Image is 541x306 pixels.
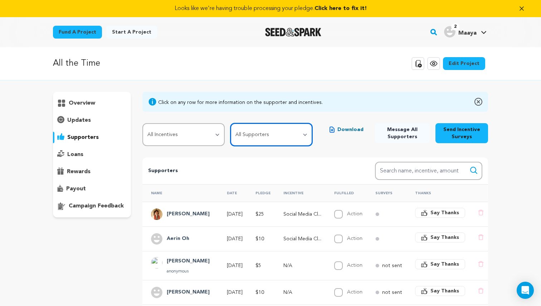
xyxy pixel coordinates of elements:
button: campaign feedback [53,200,131,212]
div: Open Intercom Messenger [517,282,534,299]
a: Start a project [106,26,157,39]
span: $25 [255,212,264,217]
p: updates [67,116,91,125]
button: Say Thanks [415,232,465,242]
button: Say Thanks [415,259,465,269]
a: Maaya's Profile [443,25,488,37]
p: Social Media Close Friends Access + Shoutout [283,235,321,242]
button: overview [53,97,131,109]
h4: Aerin Oh [167,235,189,243]
p: rewards [67,167,91,176]
th: Pledge [247,184,275,202]
h4: Matt Oflas [167,210,210,219]
th: Date [218,184,247,202]
img: ACg8ocJ4pZgTPpokMszUpQAr_8NmVYtpGkwwbxCj-ZK8dgi2lEL3TA=s96-c [151,257,162,269]
p: All the Time [53,57,100,70]
span: $5 [255,263,261,268]
button: Message All Supporters [375,123,430,143]
th: Incentive [275,184,326,202]
input: Search name, incentive, amount [375,162,482,180]
img: user.png [151,233,162,245]
img: Seed&Spark Logo Dark Mode [265,28,321,36]
label: Action [347,290,362,295]
button: supporters [53,132,131,143]
p: N/A [283,262,321,269]
span: Say Thanks [430,261,459,268]
button: payout [53,183,131,195]
th: Thanks [406,184,469,202]
p: anonymous [167,269,210,274]
span: Maaya [458,30,477,36]
th: Surveys [367,184,406,202]
h4: poon joanna [167,257,210,266]
a: Edit Project [443,57,485,70]
label: Action [347,263,362,268]
span: Say Thanks [430,209,459,216]
span: Click here to fix it! [315,6,367,11]
span: $10 [255,236,264,241]
a: Seed&Spark Homepage [265,28,321,36]
button: Send Incentive Surveys [435,123,488,143]
th: Name [142,184,218,202]
span: $10 [255,290,264,295]
span: 2 [451,23,459,30]
button: Download [324,123,369,136]
span: Say Thanks [430,287,459,295]
p: [DATE] [227,235,243,242]
a: Looks like we're having trouble processing your pledge.Click here to fix it! [9,4,532,13]
p: [DATE] [227,262,243,269]
th: Fulfilled [326,184,367,202]
p: payout [66,185,86,193]
div: Click on any row for more information on the supporter and incentives. [158,99,323,106]
p: campaign feedback [69,202,124,210]
button: loans [53,149,131,160]
button: Say Thanks [415,286,465,296]
p: supporters [67,133,99,142]
p: Supporters [148,167,352,175]
button: rewards [53,166,131,177]
p: N/A [283,289,321,296]
p: [DATE] [227,211,243,218]
span: Say Thanks [430,234,459,241]
button: updates [53,115,131,126]
div: Maaya's Profile [444,26,477,37]
label: Action [347,211,362,216]
button: Say Thanks [415,208,465,218]
label: Action [347,236,362,241]
img: user.png [444,26,455,37]
span: Maaya's Profile [443,25,488,40]
h4: Dara Kang [167,288,210,297]
span: Download [337,126,364,133]
p: not sent [382,262,402,269]
p: [DATE] [227,289,243,296]
img: e150f98ef2807778.jpg [151,209,162,220]
span: Message All Supporters [381,126,424,140]
p: overview [69,99,95,107]
a: Fund a project [53,26,102,39]
img: close-o.svg [474,97,482,106]
p: not sent [382,289,402,296]
img: user.png [151,287,162,298]
p: loans [67,150,83,159]
p: Social Media Close Friends Access + Shoutout [283,211,321,218]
